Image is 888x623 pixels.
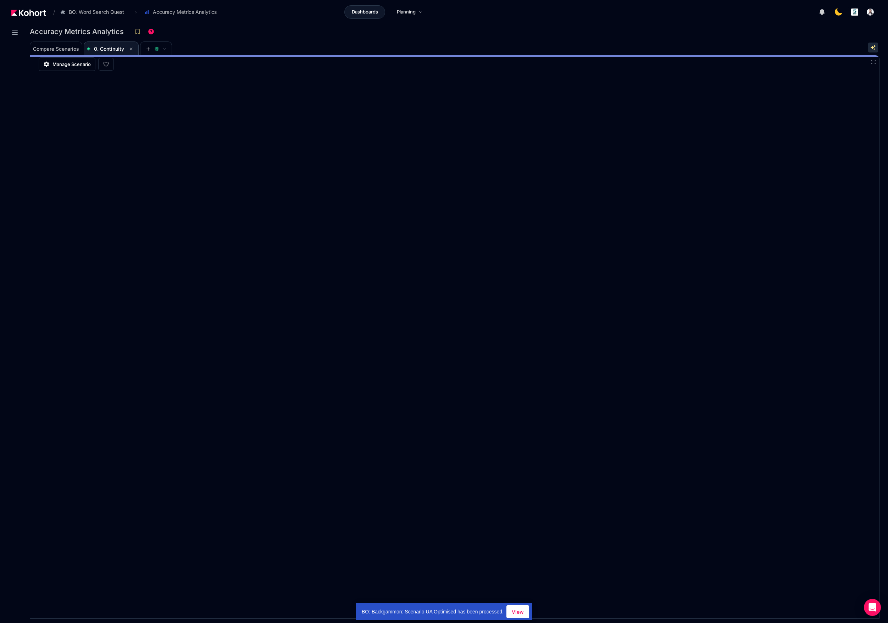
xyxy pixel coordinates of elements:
img: logo_logo_images_1_20240607072359498299_20240828135028712857.jpeg [851,9,858,16]
div: Open Intercom Messenger [864,599,881,616]
span: Compare Scenarios [33,46,79,51]
button: Fullscreen [871,59,876,65]
button: Accuracy Metrics Analytics [140,6,224,18]
span: Manage Scenario [52,61,91,68]
span: Dashboards [352,9,378,16]
span: Accuracy Metrics Analytics [153,9,217,16]
button: BO: Word Search Quest [56,6,132,18]
span: / [48,9,55,16]
h3: Accuracy Metrics Analytics [30,28,128,35]
a: Dashboards [344,5,385,19]
button: View [506,605,529,618]
span: Planning [397,9,416,16]
span: BO: Word Search Quest [69,9,124,16]
span: View [512,608,524,616]
span: 0. Continuity [94,46,124,52]
span: › [134,9,138,15]
a: Planning [389,5,430,19]
img: Kohort logo [11,10,46,16]
div: BO: Backgammon: Scenario UA Optimised has been processed. [356,603,506,620]
a: Manage Scenario [39,57,95,71]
